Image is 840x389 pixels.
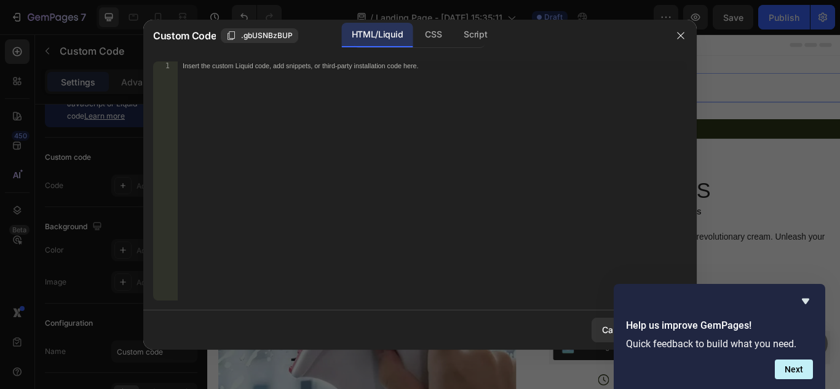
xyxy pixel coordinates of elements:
div: Cancel [602,323,630,336]
h2: Help us improve GemPages! [626,318,813,333]
h1: LIMPIA VIDRIOS [398,165,726,199]
p: (1349 Reviews) [461,151,516,161]
img: KachingBundles.png [413,358,427,372]
button: .gbUSNBzBUP [221,28,298,43]
span: .gbUSNBzBUP [241,30,293,41]
button: Kaching Bundles [403,350,512,380]
div: Custom Code [15,28,68,39]
p: Made in [GEOGRAPHIC_DATA] [419,321,560,336]
p: Quick feedback to build what you need. [626,338,813,350]
div: 1 [153,61,178,70]
div: Kaching Bundles [437,358,502,371]
p: Free Shipping [DATE] Only [260,105,356,116]
button: Next question [775,360,813,379]
p: The 2023 Rated Innovation in Cosmetics [399,203,724,213]
button: Cancel [592,318,641,342]
p: Environmentally Friendly [419,297,560,312]
div: Help us improve GemPages! [626,294,813,379]
div: Insert the custom Liquid code, add snippets, or third-party installation code here. [183,61,631,69]
p: Hydrate, rejuvenate, and glow with our revolutionary cream. Unleash your skin's potential [DATE]. [399,230,724,256]
p: Intense Hydration [419,273,560,288]
div: Script [454,23,497,47]
button: Hide survey [798,294,813,308]
span: Custom Code [153,28,216,43]
div: CSS [415,23,451,47]
div: HTML/Liquid [342,23,413,47]
p: 84,000+ Happy Customer [391,105,483,116]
